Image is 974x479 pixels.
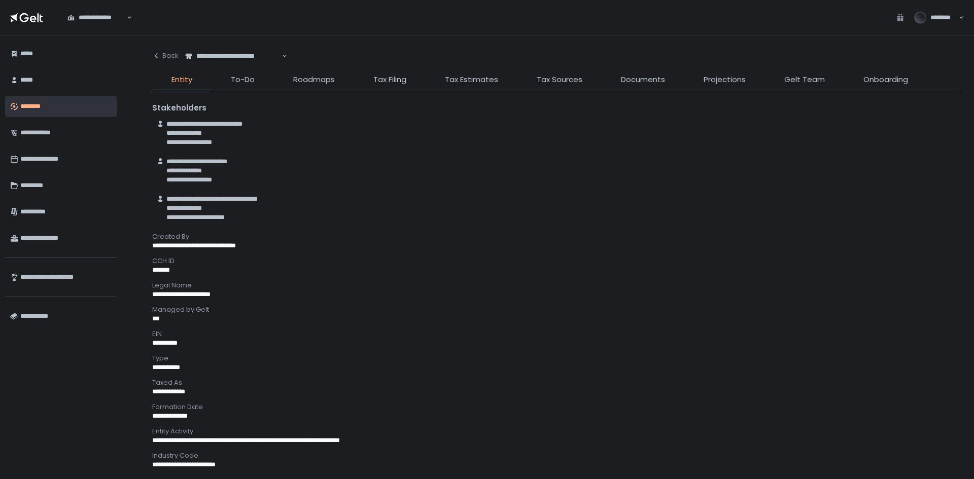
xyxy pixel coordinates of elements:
span: Tax Filing [373,74,406,86]
input: Search for option [125,13,126,23]
div: EIN [152,329,960,339]
span: Documents [621,74,665,86]
div: Search for option [179,46,287,67]
div: Managed by Gelt [152,305,960,314]
span: Projections [704,74,746,86]
div: Formation Date [152,402,960,412]
span: Gelt Team [784,74,825,86]
span: Tax Sources [537,74,582,86]
div: Stakeholders [152,102,960,114]
span: Tax Estimates [445,74,498,86]
div: Back [152,51,179,60]
div: CCH ID [152,256,960,266]
div: Type [152,354,960,363]
span: To-Do [231,74,255,86]
div: Entity Activity [152,427,960,436]
div: Industry Code [152,451,960,460]
button: Back [152,46,179,66]
input: Search for option [281,51,281,61]
div: Taxed As [152,378,960,387]
div: Created By [152,232,960,241]
div: Legal Name [152,281,960,290]
div: Search for option [61,7,132,28]
span: Entity [171,74,192,86]
span: Roadmaps [293,74,335,86]
span: Onboarding [863,74,908,86]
